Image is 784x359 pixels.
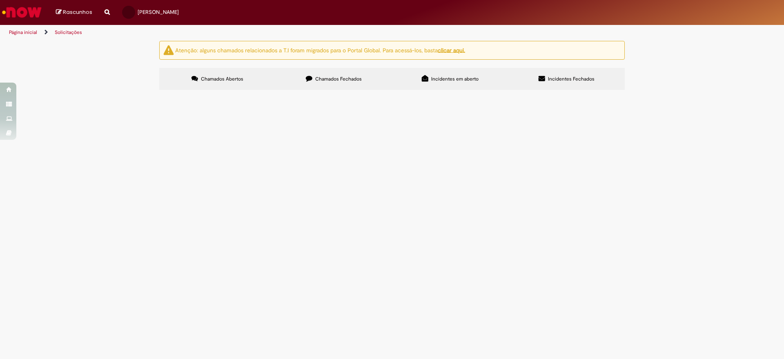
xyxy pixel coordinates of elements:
ng-bind-html: Atenção: alguns chamados relacionados a T.I foram migrados para o Portal Global. Para acessá-los,... [175,46,465,54]
span: Chamados Fechados [315,76,362,82]
span: Incidentes Fechados [548,76,595,82]
span: Incidentes em aberto [431,76,479,82]
img: ServiceNow [1,4,43,20]
a: Página inicial [9,29,37,36]
a: clicar aqui. [438,46,465,54]
ul: Trilhas de página [6,25,517,40]
a: Solicitações [55,29,82,36]
span: Rascunhos [63,8,92,16]
span: [PERSON_NAME] [138,9,179,16]
a: Rascunhos [56,9,92,16]
span: Chamados Abertos [201,76,243,82]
